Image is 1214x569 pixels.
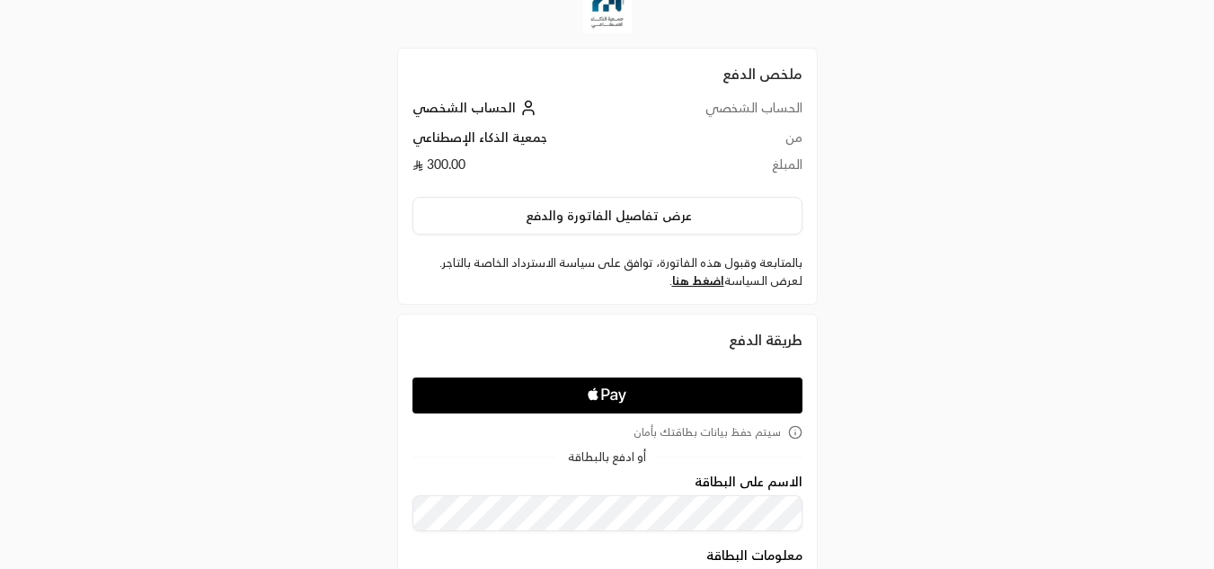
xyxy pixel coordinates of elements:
td: الحساب الشخصي [639,99,802,129]
legend: معلومات البطاقة [706,548,802,563]
button: عرض تفاصيل الفاتورة والدفع [412,197,802,235]
span: سيتم حفظ بيانات بطاقتك بأمان [634,425,781,440]
label: الاسم على البطاقة [695,475,802,489]
td: 300.00 [412,156,639,182]
label: بالمتابعة وقبول هذه الفاتورة، توافق على سياسة الاسترداد الخاصة بالتاجر. لعرض السياسة . [412,254,802,289]
span: أو ادفع بالبطاقة [568,451,646,463]
a: الحساب الشخصي [412,100,541,115]
td: المبلغ [639,156,802,182]
td: جمعية الذكاء الإصطناعي [412,129,639,156]
a: اضغط هنا [672,273,724,288]
div: طريقة الدفع [412,329,802,351]
span: الحساب الشخصي [412,100,516,115]
td: من [639,129,802,156]
h2: ملخص الدفع [412,63,802,84]
div: الاسم على البطاقة [412,475,802,531]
